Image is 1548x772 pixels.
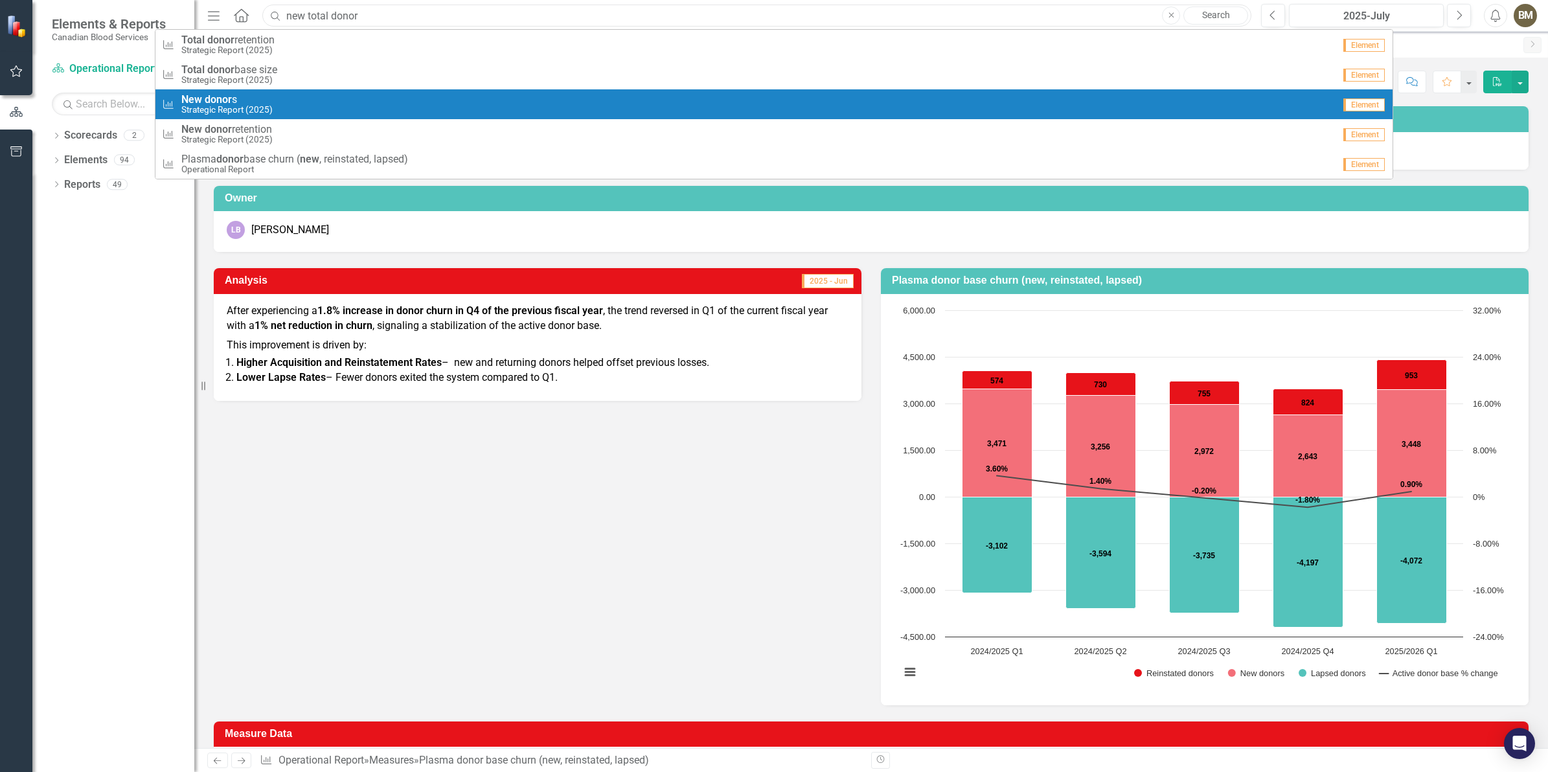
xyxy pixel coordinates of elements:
svg: Interactive chart [894,304,1510,692]
a: Elements [64,153,108,168]
a: Operational Report [279,754,364,766]
strong: donor [216,153,244,165]
text: 24.00% [1473,352,1501,362]
input: Search Below... [52,93,181,115]
a: Search [1183,6,1248,25]
text: 3.60% [986,464,1008,473]
a: New donorsStrategic Report (2025)Element [155,89,1393,119]
a: Reports [64,177,100,192]
text: -8.00% [1473,539,1499,549]
h3: Measure Data [225,728,1522,740]
path: 2025/2026 Q1, -4,072. Lapsed donors. [1377,497,1447,623]
path: 2024/2025 Q2, -3,594. Lapsed donors. [1066,497,1136,608]
path: 2024/2025 Q2, 730. Reinstated donors. [1066,372,1136,395]
text: -16.00% [1473,585,1504,595]
div: 2 [124,130,144,141]
text: New donors [1240,668,1284,678]
text: -24.00% [1473,632,1504,642]
button: Show Reinstated donors [1134,669,1214,678]
span: Element [1343,158,1385,171]
span: Elements & Reports [52,16,166,32]
text: 16.00% [1473,399,1501,409]
text: 3,256 [1091,442,1110,451]
text: -3,102 [986,541,1008,551]
text: 824 [1301,398,1314,407]
text: -3,000.00 [900,585,935,595]
small: Strategic Report (2025) [181,105,273,115]
span: Element [1343,128,1385,141]
strong: Total [181,63,205,76]
strong: Higher Acquisition and Reinstatement Rates [236,356,442,369]
g: Reinstated donors, series 1 of 4. Bar series with 5 bars. Y axis, values. [962,359,1447,414]
button: Show New donors [1228,669,1284,678]
strong: donor [205,123,232,135]
small: Operational Report [181,165,408,174]
text: -4,500.00 [900,632,935,642]
button: 2025-July [1289,4,1444,27]
text: 1,500.00 [903,446,935,455]
li: – new and returning donors helped offset previous losses. [236,356,848,370]
g: Lapsed donors, series 3 of 4. Bar series with 5 bars. Y axis, values. [962,497,1447,627]
small: Strategic Report (2025) [181,75,277,85]
h3: Analysis [225,275,505,286]
button: BM [1514,4,1537,27]
span: s [181,94,273,106]
div: 94 [114,155,135,166]
text: 2024/2025 Q1 [970,646,1023,656]
div: Plasma donor base churn (new, reinstated, lapsed) [419,754,649,766]
text: 0% [1473,492,1485,502]
text: -3,735 [1193,551,1215,560]
path: 2024/2025 Q2, 3,256. New donors. [1066,395,1136,497]
text: 2,972 [1194,447,1214,456]
h3: Owner [225,192,1522,204]
p: After experiencing a , the trend reversed in Q1 of the current fiscal year with a , signaling a s... [227,304,848,336]
text: -4,197 [1297,558,1319,567]
path: 2024/2025 Q1, 574. Reinstated donors. [962,370,1032,389]
p: This improvement is driven by: [227,335,848,353]
strong: Total [181,34,205,46]
div: Open Intercom Messenger [1504,728,1535,759]
strong: donor [207,34,234,46]
span: Element [1343,98,1385,111]
text: -1.80% [1295,495,1320,505]
text: 8.00% [1473,446,1496,455]
strong: 1.8% increase in donor churn in Q4 of the previous fiscal year [317,304,603,317]
span: 2025 - Jun [802,274,854,288]
text: -0.20% [1192,486,1216,495]
text: 953 [1405,371,1418,380]
text: 2024/2025 Q3 [1178,646,1230,656]
text: 2024/2025 Q4 [1281,646,1334,656]
path: 2024/2025 Q1, 3,471. New donors. [962,389,1032,497]
small: Canadian Blood Services [52,32,166,42]
button: Show Lapsed donors [1299,669,1366,678]
strong: donor [205,93,232,106]
text: 32.00% [1473,306,1501,315]
span: retention [181,34,275,46]
a: Measures [369,754,414,766]
a: Operational Report [52,62,181,76]
a: Plasmadonorbase churn (new, reinstated, lapsed)Operational ReportElement [155,149,1393,179]
span: Element [1343,39,1385,52]
img: ClearPoint Strategy [6,14,29,37]
g: New donors, series 2 of 4. Bar series with 5 bars. Y axis, values. [962,389,1447,497]
strong: new [300,153,319,165]
a: New donorretentionStrategic Report (2025)Element [155,119,1393,149]
strong: Lower Lapse Rates [236,371,326,383]
h3: Plasma donor base churn (new, reinstated, lapsed) [892,275,1522,286]
text: 2024/2025 Q2 [1074,646,1126,656]
text: 730 [1094,380,1107,389]
text: 574 [990,376,1003,385]
div: » » [260,753,861,768]
text: 0.00 [919,492,935,502]
span: Element [1343,69,1385,82]
text: 2,643 [1298,452,1317,461]
a: Total donorretentionStrategic Report (2025)Element [155,30,1393,60]
path: 2024/2025 Q3, 755. Reinstated donors. [1170,381,1240,404]
text: 0.90% [1400,480,1422,489]
text: -1,500.00 [900,539,935,549]
small: Strategic Report (2025) [181,45,275,55]
path: 2024/2025 Q4, 824. Reinstated donors. [1273,389,1343,414]
text: 3,000.00 [903,399,935,409]
text: 4,500.00 [903,352,935,362]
